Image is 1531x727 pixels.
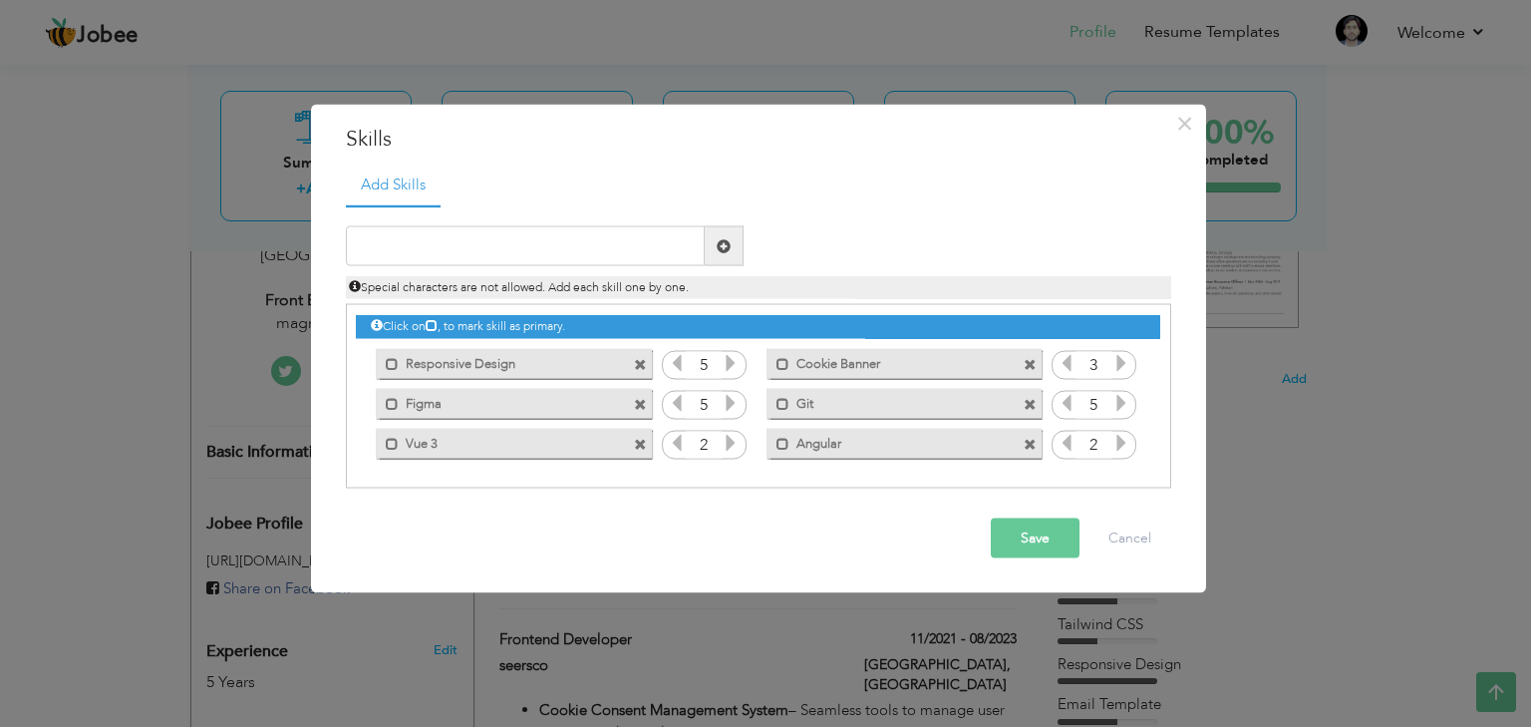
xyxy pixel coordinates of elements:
label: Responsive Design [399,348,600,373]
button: Save [991,519,1079,558]
button: Cancel [1088,519,1171,558]
span: × [1176,105,1193,141]
label: Figma [399,388,600,413]
div: Click on , to mark skill as primary. [356,315,1159,338]
button: Close [1169,107,1201,139]
a: Add Skills [346,164,441,207]
label: Angular [789,428,991,453]
span: Special characters are not allowed. Add each skill one by one. [349,279,689,295]
label: Vue 3 [399,428,600,453]
label: Git [789,388,991,413]
label: Cookie Banner [789,348,991,373]
h3: Skills [346,124,1171,154]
